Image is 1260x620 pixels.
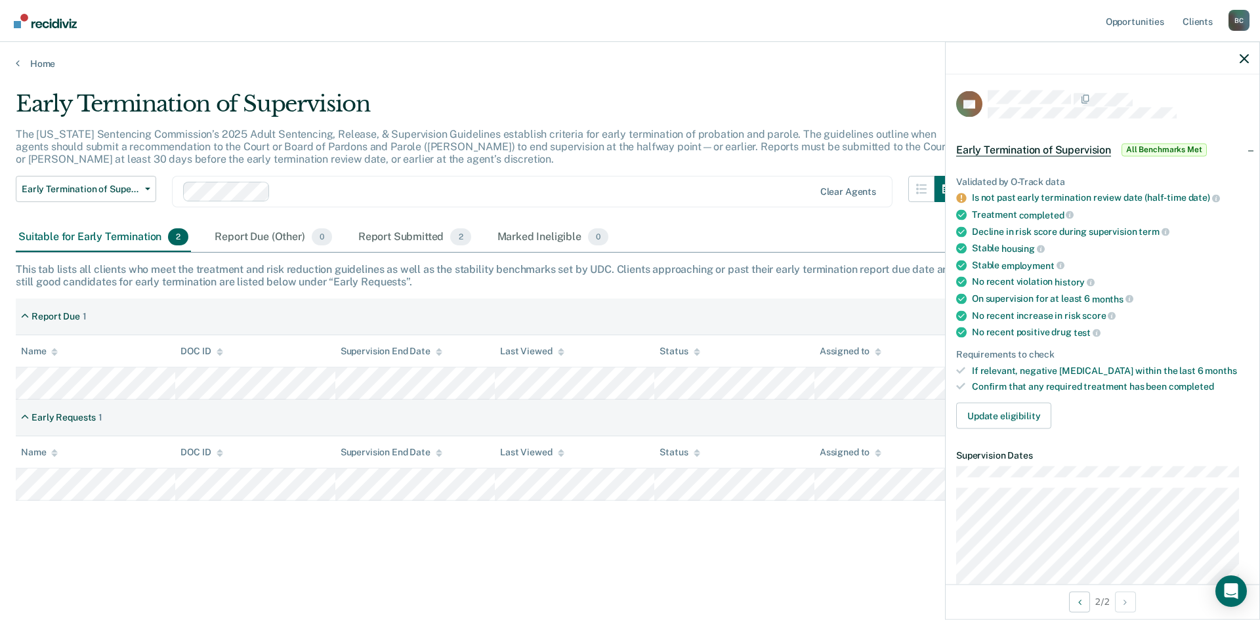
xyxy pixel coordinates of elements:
div: Name [21,346,58,357]
div: Clear agents [820,186,876,197]
div: 2 / 2 [946,584,1259,619]
div: Supervision End Date [341,346,442,357]
div: Assigned to [820,346,881,357]
div: If relevant, negative [MEDICAL_DATA] within the last 6 [972,365,1249,376]
button: Update eligibility [956,403,1051,429]
span: test [1074,327,1101,337]
div: DOC ID [180,447,222,458]
span: Early Termination of Supervision [22,184,140,195]
span: history [1055,277,1095,287]
button: Next Opportunity [1115,591,1136,612]
div: Assigned to [820,447,881,458]
button: Profile dropdown button [1228,10,1249,31]
div: Early Termination of SupervisionAll Benchmarks Met [946,129,1259,171]
div: Validated by O-Track data [956,176,1249,187]
div: Marked Ineligible [495,223,612,252]
div: 1 [83,311,87,322]
span: completed [1019,209,1074,220]
div: Requirements to check [956,348,1249,360]
div: Status [660,447,700,458]
span: term [1139,226,1169,237]
div: Early Requests [31,412,96,423]
div: 1 [98,412,102,423]
p: The [US_STATE] Sentencing Commission’s 2025 Adult Sentencing, Release, & Supervision Guidelines e... [16,128,950,165]
span: housing [1001,243,1045,253]
span: months [1092,293,1133,304]
div: Stable [972,243,1249,255]
div: Name [21,447,58,458]
div: Open Intercom Messenger [1215,575,1247,607]
div: Is not past early termination review date (half-time date) [972,192,1249,204]
span: score [1082,310,1116,321]
div: Treatment [972,209,1249,220]
span: All Benchmarks Met [1122,143,1207,156]
div: Early Termination of Supervision [16,91,961,128]
div: Supervision End Date [341,447,442,458]
span: 2 [168,228,188,245]
div: Report Due [31,311,80,322]
div: Status [660,346,700,357]
div: No recent positive drug [972,327,1249,339]
div: Stable [972,259,1249,271]
span: Early Termination of Supervision [956,143,1111,156]
a: Home [16,58,1244,70]
div: Suitable for Early Termination [16,223,191,252]
span: 0 [312,228,332,245]
dt: Supervision Dates [956,450,1249,461]
div: Decline in risk score during supervision [972,226,1249,238]
div: Last Viewed [500,447,564,458]
div: B C [1228,10,1249,31]
div: On supervision for at least 6 [972,293,1249,304]
div: No recent increase in risk [972,310,1249,321]
div: This tab lists all clients who meet the treatment and risk reduction guidelines as well as the st... [16,263,1244,288]
button: Previous Opportunity [1069,591,1090,612]
div: No recent violation [972,276,1249,288]
span: employment [1001,260,1064,270]
div: Report Submitted [356,223,474,252]
span: 2 [450,228,471,245]
img: Recidiviz [14,14,77,28]
span: months [1205,365,1236,375]
span: completed [1169,381,1214,392]
span: 0 [588,228,608,245]
div: Last Viewed [500,346,564,357]
div: Report Due (Other) [212,223,334,252]
div: DOC ID [180,346,222,357]
div: Confirm that any required treatment has been [972,381,1249,392]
